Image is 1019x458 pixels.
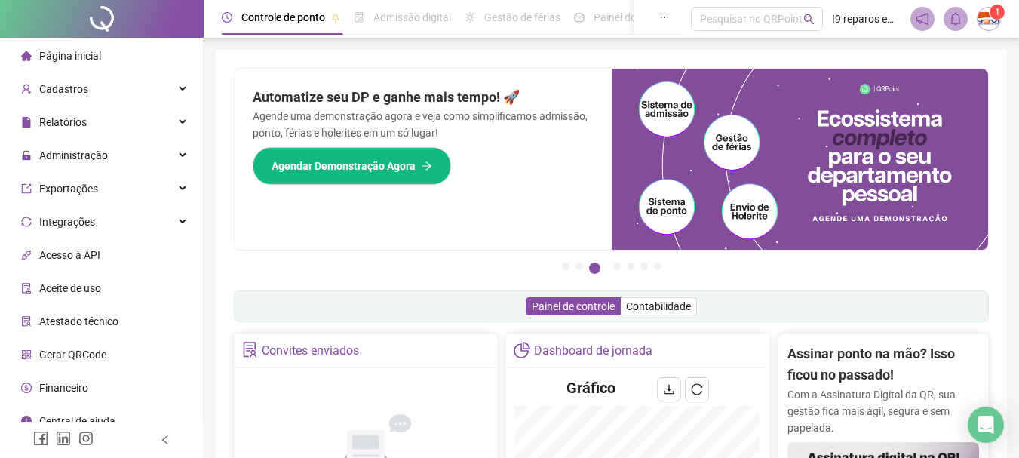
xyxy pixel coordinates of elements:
[626,300,691,312] span: Contabilidade
[659,12,670,23] span: ellipsis
[21,283,32,294] span: audit
[613,263,621,270] button: 4
[272,158,416,174] span: Agendar Demonstração Agora
[663,383,675,395] span: download
[373,11,451,23] span: Admissão digital
[21,383,32,393] span: dollar
[56,431,71,446] span: linkedin
[654,263,661,270] button: 7
[39,249,100,261] span: Acesso à API
[39,349,106,361] span: Gerar QRCode
[39,83,88,95] span: Cadastros
[78,431,94,446] span: instagram
[574,12,585,23] span: dashboard
[589,263,600,274] button: 3
[534,338,652,364] div: Dashboard de jornada
[39,382,88,394] span: Financeiro
[242,342,258,358] span: solution
[803,14,815,25] span: search
[691,383,703,395] span: reload
[253,147,451,185] button: Agendar Demonstração Agora
[21,183,32,194] span: export
[832,11,901,27] span: I9 reparos em Containers
[39,183,98,195] span: Exportações
[33,431,48,446] span: facebook
[566,377,615,398] h4: Gráfico
[39,116,87,128] span: Relatórios
[354,12,364,23] span: file-done
[39,50,101,62] span: Página inicial
[21,117,32,128] span: file
[39,216,95,228] span: Integrações
[21,316,32,327] span: solution
[612,69,989,250] img: banner%2Fd57e337e-a0d3-4837-9615-f134fc33a8e6.png
[978,8,1000,30] img: 90218
[253,108,594,141] p: Agende uma demonstração agora e veja como simplificamos admissão, ponto, férias e holerites em um...
[21,217,32,227] span: sync
[627,263,634,270] button: 5
[262,338,359,364] div: Convites enviados
[640,263,648,270] button: 6
[995,7,1000,17] span: 1
[39,315,118,327] span: Atestado técnico
[21,250,32,260] span: api
[514,342,529,358] span: pie-chart
[575,263,583,270] button: 2
[990,5,1005,20] sup: Atualize o seu contato no menu Meus Dados
[241,11,325,23] span: Controle de ponto
[222,12,232,23] span: clock-circle
[787,343,979,386] h2: Assinar ponto na mão? Isso ficou no passado!
[594,11,652,23] span: Painel do DP
[422,161,432,171] span: arrow-right
[787,386,979,436] p: Com a Assinatura Digital da QR, sua gestão fica mais ágil, segura e sem papelada.
[949,12,962,26] span: bell
[21,150,32,161] span: lock
[331,14,340,23] span: pushpin
[484,11,560,23] span: Gestão de férias
[39,149,108,161] span: Administração
[465,12,475,23] span: sun
[916,12,929,26] span: notification
[160,435,170,445] span: left
[21,349,32,360] span: qrcode
[39,415,115,427] span: Central de ajuda
[968,407,1004,443] div: Open Intercom Messenger
[21,84,32,94] span: user-add
[532,300,615,312] span: Painel de controle
[21,51,32,61] span: home
[253,87,594,108] h2: Automatize seu DP e ganhe mais tempo! 🚀
[562,263,569,270] button: 1
[39,282,101,294] span: Aceite de uso
[21,416,32,426] span: info-circle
